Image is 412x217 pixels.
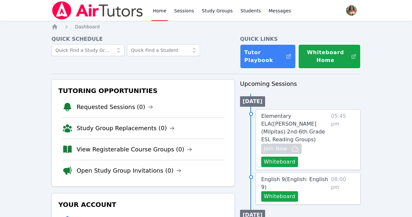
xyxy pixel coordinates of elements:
[261,176,328,190] span: English 9 ( English: English 9 )
[75,23,100,30] a: Dashboard
[264,145,287,153] span: Join Now
[51,44,124,56] input: Quick Find a Study Group
[331,112,355,167] span: 05:45 pm
[57,85,229,97] h3: Tutoring Opportunities
[240,96,265,107] li: [DATE]
[240,44,296,69] a: Tutor Playbook
[298,44,361,69] button: Whiteboard Home
[261,191,298,202] button: Whiteboard
[127,44,200,56] input: Quick Find a Student
[51,23,361,30] nav: Breadcrumb
[261,157,298,167] button: Whiteboard
[51,35,235,43] h4: Quick Schedule
[77,124,175,133] a: Study Group Replacements (0)
[269,8,291,14] span: Messages
[77,166,181,175] a: Open Study Group Invitations (0)
[240,79,361,88] h3: Upcoming Sessions
[261,112,328,144] a: Elementary ELA([PERSON_NAME] (Milpitas) 2nd-6th Grade ESL Reading Groups)
[261,176,328,191] a: English 9(English: English 9)
[261,144,302,154] button: Join Now
[240,35,361,43] h4: Quick Links
[331,176,355,202] span: 08:00 pm
[51,1,144,20] img: Air Tutors
[77,102,153,112] a: Requested Sessions (0)
[75,24,100,29] span: Dashboard
[261,113,325,143] span: Elementary ELA ( [PERSON_NAME] (Milpitas) 2nd-6th Grade ESL Reading Groups )
[77,145,192,154] a: View Registerable Course Groups (0)
[57,199,229,210] h3: Your Account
